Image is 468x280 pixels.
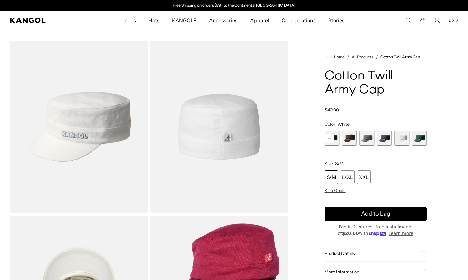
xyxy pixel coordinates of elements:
[148,11,159,29] span: Hats
[325,131,340,146] label: Black
[325,53,427,61] nav: breadcrumbs
[322,11,351,29] a: Stories
[361,210,390,218] span: Add to bag
[325,188,346,193] span: Size Guide
[203,11,244,29] a: Accessories
[434,18,440,23] a: Account
[325,207,427,221] button: Add to bag
[10,41,148,213] img: color-white
[359,131,374,146] label: Grey
[357,170,371,184] div: XXL
[359,131,374,146] div: 6 of 9
[412,131,427,146] label: Pine
[341,170,355,184] div: L/XL
[166,11,203,29] a: KANGOLF
[405,18,411,23] summary: Search here
[275,11,322,29] a: Collaborations
[333,55,345,59] span: Home
[327,54,345,60] a: Home
[282,11,316,29] span: Collaborations
[170,3,299,8] div: 1 of 2
[10,18,81,23] a: Kangol
[377,131,392,146] div: 7 of 9
[150,41,288,213] img: color-white
[373,53,378,61] li: /
[412,131,427,146] div: 9 of 9
[170,3,299,8] slideshow-component: Announcement bar
[342,131,357,146] label: Brown
[325,269,419,275] span: More Information
[377,131,392,146] label: Navy
[345,53,349,61] li: /
[325,170,338,184] div: S/M
[342,131,357,146] div: 5 of 9
[325,121,335,127] span: Color
[173,3,295,8] a: Free Shipping on orders $79+ to the Continental [GEOGRAPHIC_DATA]
[209,11,238,29] span: Accessories
[352,55,373,59] a: All Products
[394,131,409,146] div: 8 of 9
[380,55,420,59] a: Cotton Twill Army Cap
[325,69,427,97] h1: Cotton Twill Army Cap
[328,11,345,29] span: Stories
[449,18,458,23] button: USD
[123,11,136,29] span: Icons
[420,18,425,23] button: Cart
[172,11,197,29] span: KANGOLF
[142,11,166,29] a: Hats
[325,161,333,166] span: Size
[325,131,340,146] div: 4 of 9
[337,121,350,127] span: White
[325,251,419,256] span: Product Details
[394,131,409,146] label: White
[250,11,269,29] span: Apparel
[117,11,142,29] a: Icons
[325,107,339,113] span: $40.00
[170,3,299,8] div: Announcement
[244,11,275,29] a: Apparel
[335,161,344,166] span: S/M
